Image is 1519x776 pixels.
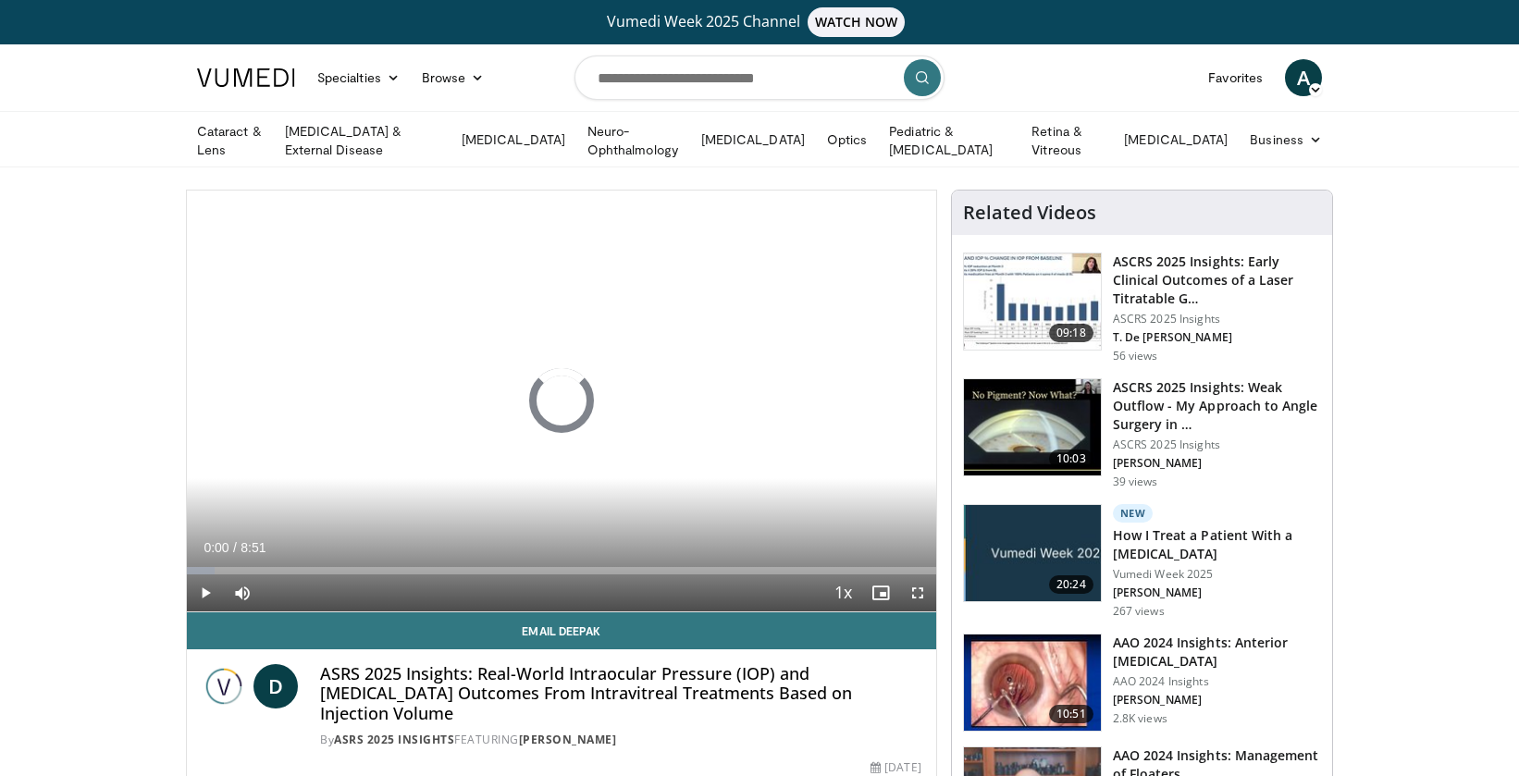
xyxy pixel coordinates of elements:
[1113,504,1154,523] p: New
[197,68,295,87] img: VuMedi Logo
[241,540,266,555] span: 8:51
[963,634,1321,732] a: 10:51 AAO 2024 Insights: Anterior [MEDICAL_DATA] AAO 2024 Insights [PERSON_NAME] 2.8K views
[519,732,617,747] a: [PERSON_NAME]
[187,191,936,612] video-js: Video Player
[1113,121,1239,158] a: [MEDICAL_DATA]
[1049,575,1093,594] span: 20:24
[963,202,1096,224] h4: Related Videos
[1113,253,1321,308] h3: ASCRS 2025 Insights: Early Clinical Outcomes of a Laser Titratable G…
[816,121,878,158] a: Optics
[1113,526,1321,563] h3: How I Treat a Patient With a [MEDICAL_DATA]
[574,55,945,100] input: Search topics, interventions
[964,505,1101,601] img: 02d29458-18ce-4e7f-be78-7423ab9bdffd.jpg.150x105_q85_crop-smart_upscale.jpg
[878,122,1020,159] a: Pediatric & [MEDICAL_DATA]
[253,664,298,708] a: D
[186,122,274,159] a: Cataract & Lens
[964,379,1101,475] img: c4ee65f2-163e-44d3-aede-e8fb280be1de.150x105_q85_crop-smart_upscale.jpg
[862,574,899,611] button: Enable picture-in-picture mode
[1113,693,1321,708] p: [PERSON_NAME]
[411,59,496,96] a: Browse
[1049,324,1093,342] span: 09:18
[963,504,1321,619] a: 20:24 New How I Treat a Patient With a [MEDICAL_DATA] Vumedi Week 2025 [PERSON_NAME] 267 views
[1113,634,1321,671] h3: AAO 2024 Insights: Anterior [MEDICAL_DATA]
[808,7,906,37] span: WATCH NOW
[451,121,576,158] a: [MEDICAL_DATA]
[1113,330,1321,345] p: T. De [PERSON_NAME]
[1113,456,1321,471] p: [PERSON_NAME]
[306,59,411,96] a: Specialties
[1113,604,1165,619] p: 267 views
[1239,121,1333,158] a: Business
[320,732,921,748] div: By FEATURING
[1113,585,1321,600] p: [PERSON_NAME]
[1113,378,1321,434] h3: ASCRS 2025 Insights: Weak Outflow - My Approach to Angle Surgery in …
[320,664,921,724] h4: ASRS 2025 Insights: Real-World Intraocular Pressure (IOP) and [MEDICAL_DATA] Outcomes From Intrav...
[576,122,690,159] a: Neuro-Ophthalmology
[204,540,228,555] span: 0:00
[1285,59,1322,96] a: A
[871,759,920,776] div: [DATE]
[1113,711,1167,726] p: 2.8K views
[1020,122,1113,159] a: Retina & Vitreous
[1049,450,1093,468] span: 10:03
[899,574,936,611] button: Fullscreen
[825,574,862,611] button: Playback Rate
[187,567,936,574] div: Progress Bar
[1113,674,1321,689] p: AAO 2024 Insights
[963,253,1321,363] a: 09:18 ASCRS 2025 Insights: Early Clinical Outcomes of a Laser Titratable G… ASCRS 2025 Insights T...
[1113,312,1321,326] p: ASCRS 2025 Insights
[334,732,454,747] a: ASRS 2025 Insights
[1049,705,1093,723] span: 10:51
[274,122,451,159] a: [MEDICAL_DATA] & External Disease
[233,540,237,555] span: /
[1113,437,1321,452] p: ASCRS 2025 Insights
[1113,349,1158,363] p: 56 views
[200,7,1319,37] a: Vumedi Week 2025 ChannelWATCH NOW
[690,121,816,158] a: [MEDICAL_DATA]
[1113,567,1321,582] p: Vumedi Week 2025
[964,253,1101,350] img: b8bf30ca-3013-450f-92b0-de11c61660f8.150x105_q85_crop-smart_upscale.jpg
[187,612,936,649] a: Email Deepak
[187,574,224,611] button: Play
[963,378,1321,489] a: 10:03 ASCRS 2025 Insights: Weak Outflow - My Approach to Angle Surgery in … ASCRS 2025 Insights [...
[224,574,261,611] button: Mute
[964,634,1101,731] img: fd942f01-32bb-45af-b226-b96b538a46e6.150x105_q85_crop-smart_upscale.jpg
[1113,474,1158,489] p: 39 views
[202,664,246,708] img: ASRS 2025 Insights
[1197,59,1274,96] a: Favorites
